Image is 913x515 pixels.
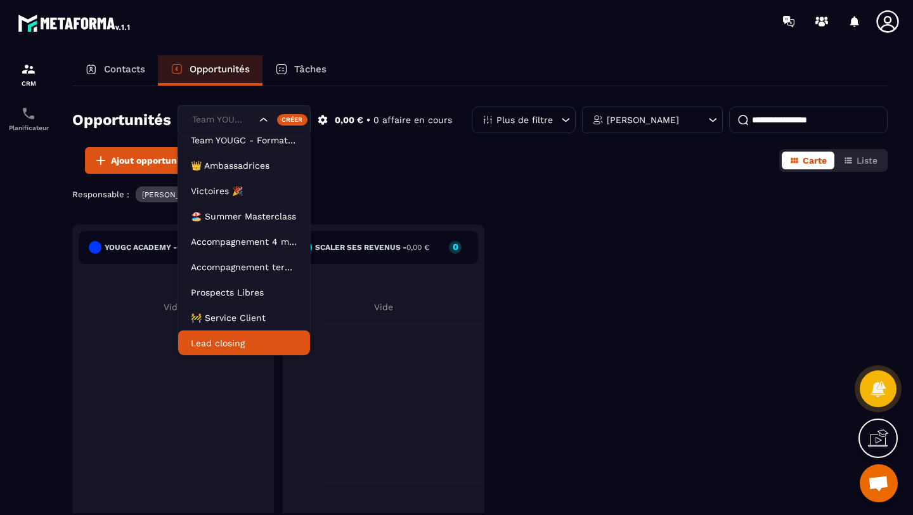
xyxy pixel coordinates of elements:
[190,63,250,75] p: Opportunités
[406,243,429,252] span: 0,00 €
[105,243,200,252] h6: YouGC Academy -
[72,107,171,133] h2: Opportunités
[191,261,297,273] p: Accompagnement terminé
[21,106,36,121] img: scheduler
[79,302,268,312] p: Vide
[191,337,297,349] p: Lead closing
[18,11,132,34] img: logo
[189,113,256,127] input: Search for option
[782,152,834,169] button: Carte
[85,147,197,174] button: Ajout opportunité
[3,80,54,87] p: CRM
[262,55,339,86] a: Tâches
[3,96,54,141] a: schedulerschedulerPlanificateur
[857,155,877,166] span: Liste
[366,114,370,126] p: •
[315,243,429,252] h6: Scaler ses revenus -
[72,55,158,86] a: Contacts
[177,243,200,252] span: 0,00 €
[191,210,297,223] p: 🏖️ Summer Masterclass
[191,134,297,147] p: Team YOUGC - Formations
[178,105,311,134] div: Search for option
[335,114,363,126] p: 0,00 €
[191,159,297,172] p: 👑 Ambassadrices
[277,114,308,126] div: Créer
[104,63,145,75] p: Contacts
[111,154,188,167] span: Ajout opportunité
[142,190,204,199] p: [PERSON_NAME]
[3,52,54,96] a: formationformationCRM
[72,190,129,199] p: Responsable :
[289,302,478,312] p: Vide
[496,115,553,124] p: Plus de filtre
[21,62,36,77] img: formation
[191,286,297,299] p: Prospects Libres
[3,124,54,131] p: Planificateur
[158,55,262,86] a: Opportunités
[294,63,327,75] p: Tâches
[860,464,898,502] a: Ouvrir le chat
[191,185,297,197] p: Victoires 🎉
[449,242,462,251] p: 0
[803,155,827,166] span: Carte
[191,311,297,324] p: 🚧 Service Client
[373,114,452,126] p: 0 affaire en cours
[607,115,679,124] p: [PERSON_NAME]
[836,152,885,169] button: Liste
[191,235,297,248] p: Accompagnement 4 mois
